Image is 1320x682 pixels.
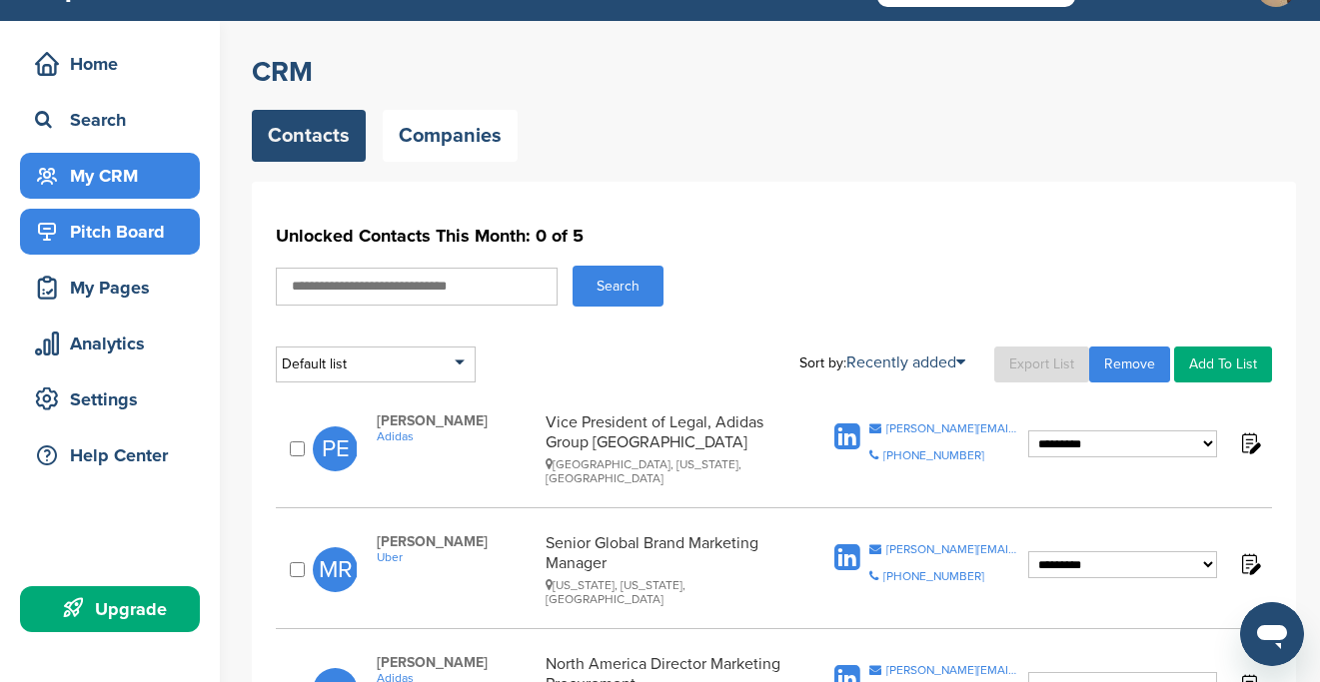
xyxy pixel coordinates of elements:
div: Sort by: [799,354,965,370]
a: My CRM [20,153,200,199]
a: Uber [377,550,536,564]
div: [GEOGRAPHIC_DATA], [US_STATE], [GEOGRAPHIC_DATA] [546,457,794,485]
img: Notes [1237,551,1262,576]
a: Export List [994,346,1089,382]
div: [PERSON_NAME][EMAIL_ADDRESS][PERSON_NAME][DOMAIN_NAME] [886,422,1019,434]
div: [PERSON_NAME][EMAIL_ADDRESS][PERSON_NAME][DOMAIN_NAME] [886,664,1019,676]
span: [PERSON_NAME] [377,654,536,671]
div: [PHONE_NUMBER] [883,570,984,582]
iframe: Button to launch messaging window [1240,602,1304,666]
div: My CRM [30,158,200,194]
a: Analytics [20,321,200,366]
a: Home [20,41,200,87]
a: Remove [1089,346,1170,382]
div: Search [30,102,200,138]
div: My Pages [30,270,200,306]
div: Vice President of Legal, Adidas Group [GEOGRAPHIC_DATA] [546,412,794,485]
img: Notes [1237,430,1262,455]
a: Add To List [1174,346,1272,382]
span: [PERSON_NAME] [377,412,536,429]
span: MR [313,547,358,592]
div: Default list [276,346,476,382]
div: Analytics [30,326,200,361]
h2: CRM [252,54,1296,90]
div: Pitch Board [30,214,200,250]
button: Search [573,266,663,307]
div: [US_STATE], [US_STATE], [GEOGRAPHIC_DATA] [546,578,794,606]
div: [PERSON_NAME][EMAIL_ADDRESS][PERSON_NAME][DOMAIN_NAME] [886,543,1019,555]
span: PE [313,426,358,471]
div: Home [30,46,200,82]
a: Upgrade [20,586,200,632]
a: Companies [383,110,518,162]
a: Settings [20,376,200,422]
span: [PERSON_NAME] [377,533,536,550]
a: Adidas [377,429,536,443]
div: Upgrade [30,591,200,627]
a: My Pages [20,265,200,311]
a: Recently added [846,352,965,372]
div: Help Center [30,437,200,473]
div: Senior Global Brand Marketing Manager [546,533,794,606]
h1: Unlocked Contacts This Month: 0 of 5 [276,218,1272,254]
a: Pitch Board [20,209,200,255]
div: [PHONE_NUMBER] [883,449,984,461]
div: Settings [30,381,200,417]
a: Search [20,97,200,143]
a: Help Center [20,432,200,478]
a: Contacts [252,110,366,162]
